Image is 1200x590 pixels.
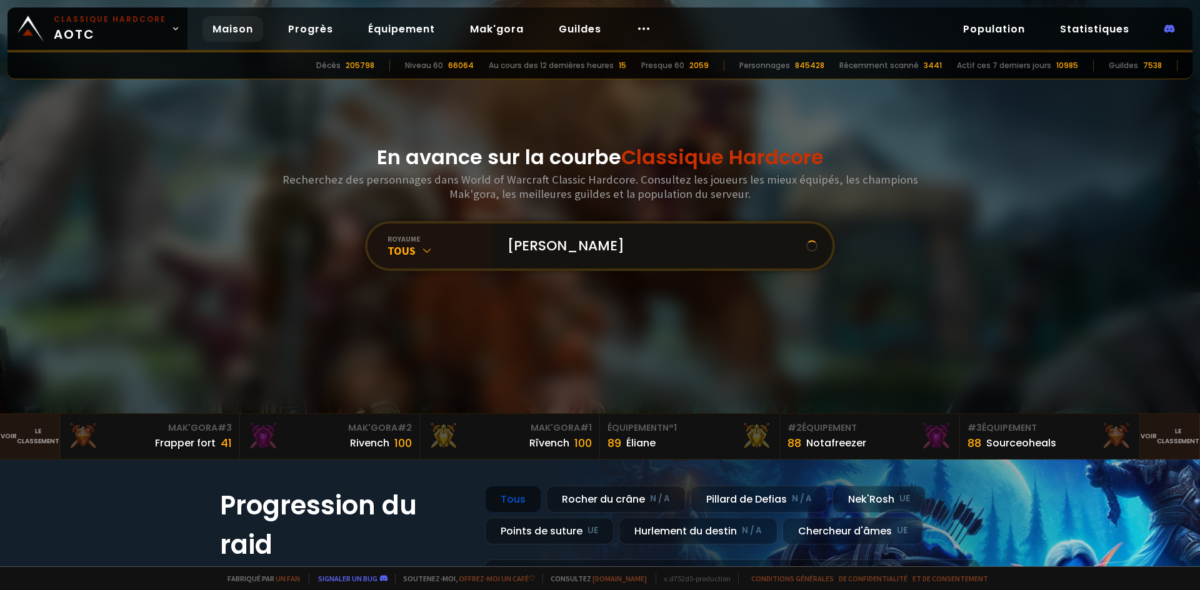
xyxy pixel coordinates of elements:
a: Voirle classement [1140,414,1200,459]
font: d752d5 [669,574,693,583]
font: 205798 [346,60,374,71]
font: 3 [976,421,982,434]
font: 88 [967,435,981,451]
a: Équipementn°189Éliane [600,414,780,459]
a: Statistiques [1050,16,1139,42]
a: et de consentement [912,574,988,583]
a: Signaler un bug [318,574,377,583]
font: AOTC [54,26,95,43]
font: Personnages [739,60,790,71]
font: Population [963,22,1025,36]
font: # [217,421,226,434]
font: # [397,421,406,434]
a: Classique HardcoreAOTC [7,7,187,50]
font: 15 [619,60,626,71]
font: 2059 [689,60,709,71]
font: Rîvench [529,436,569,450]
a: Conditions générales [751,574,834,583]
font: production [696,574,731,583]
a: #3Équipement88Sourceoheals [960,414,1140,459]
a: Mak'Gora#3Frapper fort41 [60,414,240,459]
font: 1 [589,421,592,434]
font: 88 [787,435,801,451]
font: 1 [674,421,677,434]
font: Chercheur d'âmes [798,524,892,538]
font: UE [897,524,907,536]
font: Soutenez-moi, [403,574,457,583]
a: [DOMAIN_NAME] [592,574,647,583]
font: Voir [1141,431,1157,441]
font: Points de suture [501,524,582,538]
a: de confidentialité [839,574,907,583]
font: Tous [387,243,416,258]
font: Consultez [551,574,591,583]
font: UE [587,524,598,536]
font: n° [662,421,674,434]
font: Classique Hardcore [621,143,824,171]
font: Mak'Gora [168,421,217,434]
a: un fan [276,574,300,583]
font: 41 [221,435,232,451]
font: # [967,421,976,434]
font: Progression du raid [220,487,417,563]
font: Pillard de Defias [706,492,787,506]
font: 2 [796,421,802,434]
a: Mak'gora [460,16,534,42]
font: # [580,421,589,434]
font: Fabriqué par [227,574,274,583]
font: N / A [792,493,812,504]
font: Maison [212,22,253,36]
font: 100 [394,435,412,451]
font: 2 [406,421,412,434]
font: Guildes [1109,60,1138,71]
font: royaume [387,234,421,243]
font: Décès [316,60,341,71]
font: N / A [650,493,670,504]
font: Actif ces 7 derniers jours [957,60,1051,71]
font: Guildes [559,22,601,36]
font: Nek'Rosh [848,492,894,506]
font: Équipement [607,421,662,434]
font: Statistiques [1060,22,1129,36]
font: Équipement [802,421,857,434]
font: Sourceoheals [986,436,1056,450]
font: Hurlement du destin [634,524,737,538]
font: v. [664,574,669,583]
font: 10985 [1056,60,1078,71]
font: En avance sur la courbe [377,143,621,171]
font: Éliane [626,436,656,450]
font: - [693,574,696,583]
a: Guildes [549,16,611,42]
font: Frapper fort [155,436,216,450]
font: Mak'Gora [348,421,397,434]
font: le classement [1157,426,1199,446]
a: #2Équipement88Notafreezer [780,414,960,459]
a: Maison [202,16,263,42]
a: Mak'Gora#1Rîvench100 [420,414,600,459]
font: le classement [17,426,59,446]
font: offrez-moi un café [459,574,529,583]
font: Niveau 60 [405,60,443,71]
font: Équipement [368,22,435,36]
a: Mak'Gora#2Rivench100 [240,414,420,459]
a: offrez-moi un café [459,574,535,583]
font: Mak'Gora [531,421,580,434]
font: 89 [607,435,621,451]
font: 7538 [1143,60,1162,71]
input: Rechercher un personnage... [500,224,806,268]
font: 100 [574,435,592,451]
a: Progrès [278,16,343,42]
font: # [787,421,796,434]
font: N / A [742,524,762,536]
font: Rocher du crâne [562,492,645,506]
font: 3 [226,421,232,434]
a: Équipement [358,16,445,42]
font: Voir [1,431,17,441]
font: Notafreezer [806,436,866,450]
